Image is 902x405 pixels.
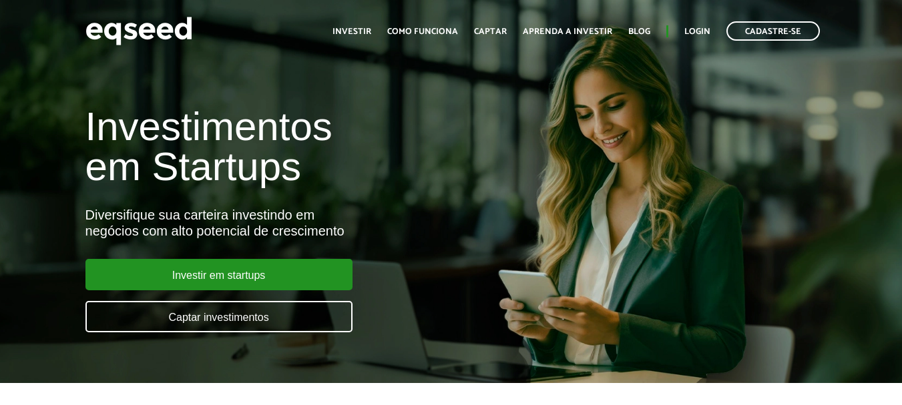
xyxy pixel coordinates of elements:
[85,301,353,332] a: Captar investimentos
[684,27,710,36] a: Login
[85,13,192,49] img: EqSeed
[726,21,820,41] a: Cadastre-se
[85,107,517,187] h1: Investimentos em Startups
[523,27,612,36] a: Aprenda a investir
[85,207,517,239] div: Diversifique sua carteira investindo em negócios com alto potencial de crescimento
[387,27,458,36] a: Como funciona
[628,27,650,36] a: Blog
[85,259,353,290] a: Investir em startups
[332,27,371,36] a: Investir
[474,27,507,36] a: Captar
